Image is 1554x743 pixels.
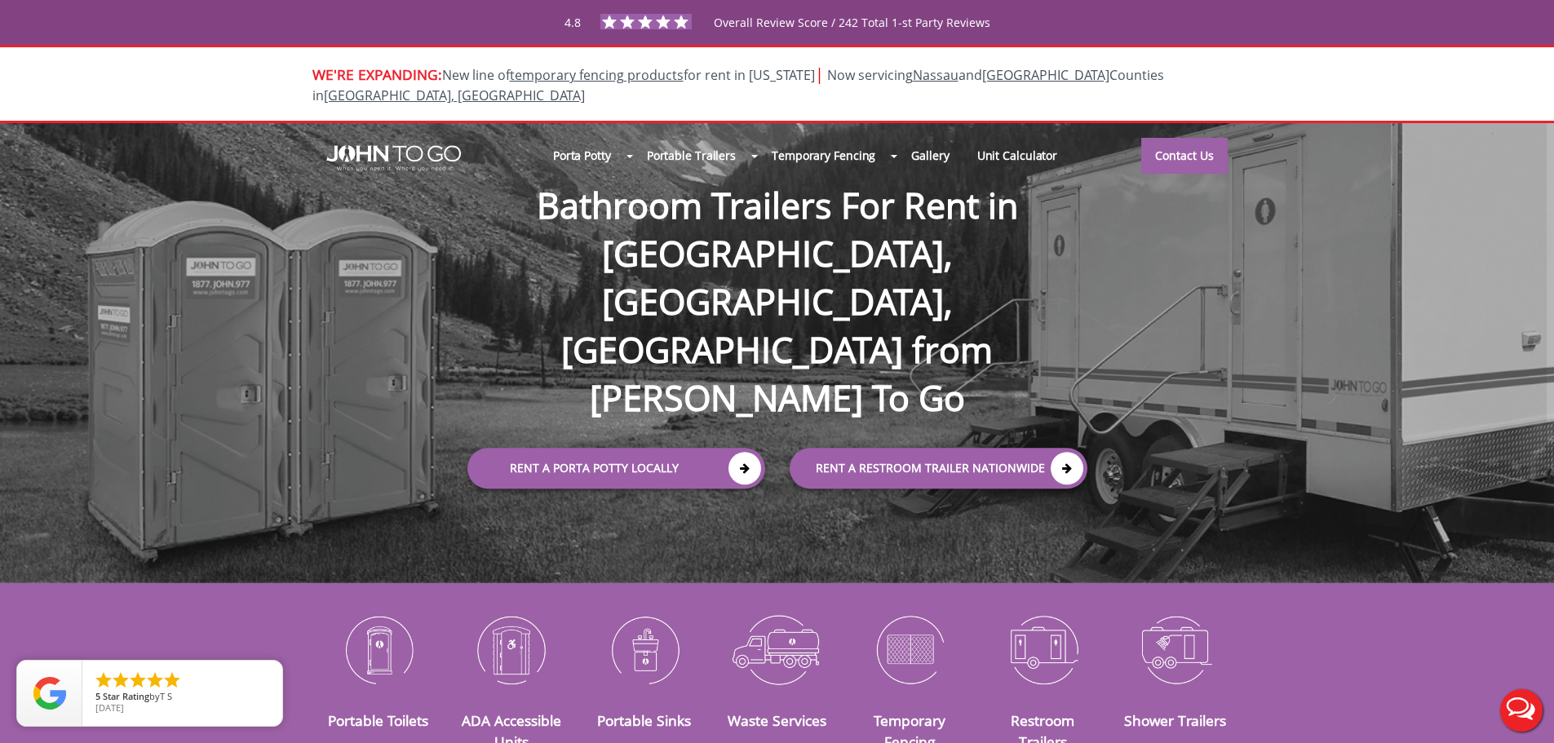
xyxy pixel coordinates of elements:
[94,670,113,690] li: 
[723,607,831,692] img: Waste-Services-icon_N.png
[111,670,131,690] li: 
[815,63,824,85] span: |
[963,138,1072,173] a: Unit Calculator
[790,448,1087,489] a: rent a RESTROOM TRAILER Nationwide
[758,138,889,173] a: Temporary Fencing
[95,701,124,714] span: [DATE]
[103,690,149,702] span: Star Rating
[162,670,182,690] li: 
[982,66,1109,84] a: [GEOGRAPHIC_DATA]
[728,710,826,730] a: Waste Services
[1124,710,1226,730] a: Shower Trailers
[312,66,1164,104] span: Now servicing and Counties in
[597,710,691,730] a: Portable Sinks
[897,138,963,173] a: Gallery
[989,607,1097,692] img: Restroom-Trailers-icon_N.png
[1489,678,1554,743] button: Live Chat
[856,607,964,692] img: Temporary-Fencing-cion_N.png
[160,690,172,702] span: T S
[451,129,1104,422] h1: Bathroom Trailers For Rent in [GEOGRAPHIC_DATA], [GEOGRAPHIC_DATA], [GEOGRAPHIC_DATA] from [PERSO...
[564,15,581,30] span: 4.8
[633,138,750,173] a: Portable Trailers
[128,670,148,690] li: 
[1141,138,1228,174] a: Contact Us
[324,86,585,104] a: [GEOGRAPHIC_DATA], [GEOGRAPHIC_DATA]
[145,670,165,690] li: 
[326,145,461,171] img: JOHN to go
[312,64,442,84] span: WE'RE EXPANDING:
[590,607,698,692] img: Portable-Sinks-icon_N.png
[33,677,66,710] img: Review Rating
[325,607,433,692] img: Portable-Toilets-icon_N.png
[95,690,100,702] span: 5
[539,138,625,173] a: Porta Potty
[467,448,765,489] a: Rent a Porta Potty Locally
[328,710,428,730] a: Portable Toilets
[95,692,269,703] span: by
[913,66,959,84] a: Nassau
[510,66,684,84] a: temporary fencing products
[1122,607,1230,692] img: Shower-Trailers-icon_N.png
[714,15,990,63] span: Overall Review Score / 242 Total 1-st Party Reviews
[457,607,565,692] img: ADA-Accessible-Units-icon_N.png
[312,66,1164,104] span: New line of for rent in [US_STATE]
